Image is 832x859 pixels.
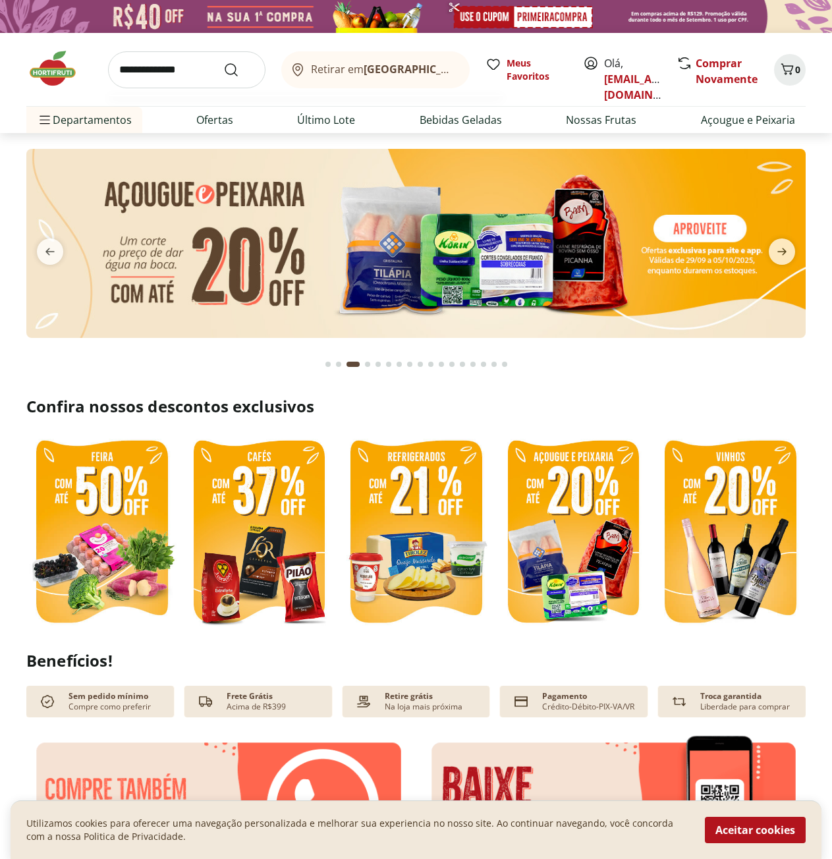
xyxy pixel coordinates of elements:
[108,51,265,88] input: search
[795,63,800,76] span: 0
[184,433,335,634] img: café
[196,112,233,128] a: Ofertas
[696,56,758,86] a: Comprar Novamente
[701,112,795,128] a: Açougue e Peixaria
[457,348,468,380] button: Go to page 13 from fs-carousel
[26,238,74,265] button: previous
[26,817,689,843] p: Utilizamos cookies para oferecer uma navegação personalizada e melhorar sua experiencia no nosso ...
[542,691,587,702] p: Pagamento
[758,238,806,265] button: next
[362,348,373,380] button: Go to page 4 from fs-carousel
[394,348,404,380] button: Go to page 7 from fs-carousel
[489,348,499,380] button: Go to page 16 from fs-carousel
[436,348,447,380] button: Go to page 11 from fs-carousel
[468,348,478,380] button: Go to page 14 from fs-carousel
[37,104,132,136] span: Departamentos
[26,396,806,417] h2: Confira nossos descontos exclusivos
[281,51,470,88] button: Retirar em[GEOGRAPHIC_DATA]/[GEOGRAPHIC_DATA]
[499,348,510,380] button: Go to page 17 from fs-carousel
[404,348,415,380] button: Go to page 8 from fs-carousel
[311,63,457,75] span: Retirar em
[26,149,806,338] img: açougue
[705,817,806,843] button: Aceitar cookies
[37,104,53,136] button: Menu
[511,691,532,712] img: card
[604,55,663,103] span: Olá,
[353,691,374,712] img: payment
[69,702,151,712] p: Compre como preferir
[223,62,255,78] button: Submit Search
[341,433,491,634] img: refrigerados
[700,691,762,702] p: Troca garantida
[385,702,462,712] p: Na loja mais próxima
[69,691,148,702] p: Sem pedido mínimo
[333,348,344,380] button: Go to page 2 from fs-carousel
[344,348,362,380] button: Current page from fs-carousel
[37,691,58,712] img: check
[485,57,567,83] a: Meus Favoritos
[383,348,394,380] button: Go to page 6 from fs-carousel
[478,348,489,380] button: Go to page 15 from fs-carousel
[227,691,273,702] p: Frete Grátis
[26,433,177,634] img: feira
[26,49,92,88] img: Hortifruti
[426,348,436,380] button: Go to page 10 from fs-carousel
[415,348,426,380] button: Go to page 9 from fs-carousel
[195,691,216,712] img: truck
[420,112,502,128] a: Bebidas Geladas
[323,348,333,380] button: Go to page 1 from fs-carousel
[774,54,806,86] button: Carrinho
[700,702,790,712] p: Liberdade para comprar
[604,72,696,102] a: [EMAIL_ADDRESS][DOMAIN_NAME]
[227,702,286,712] p: Acima de R$399
[498,433,649,634] img: resfriados
[364,62,586,76] b: [GEOGRAPHIC_DATA]/[GEOGRAPHIC_DATA]
[297,112,355,128] a: Último Lote
[385,691,433,702] p: Retire grátis
[507,57,567,83] span: Meus Favoritos
[373,348,383,380] button: Go to page 5 from fs-carousel
[566,112,636,128] a: Nossas Frutas
[26,651,806,670] h2: Benefícios!
[655,433,806,634] img: vinhos
[447,348,457,380] button: Go to page 12 from fs-carousel
[669,691,690,712] img: Devolução
[542,702,634,712] p: Crédito-Débito-PIX-VA/VR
